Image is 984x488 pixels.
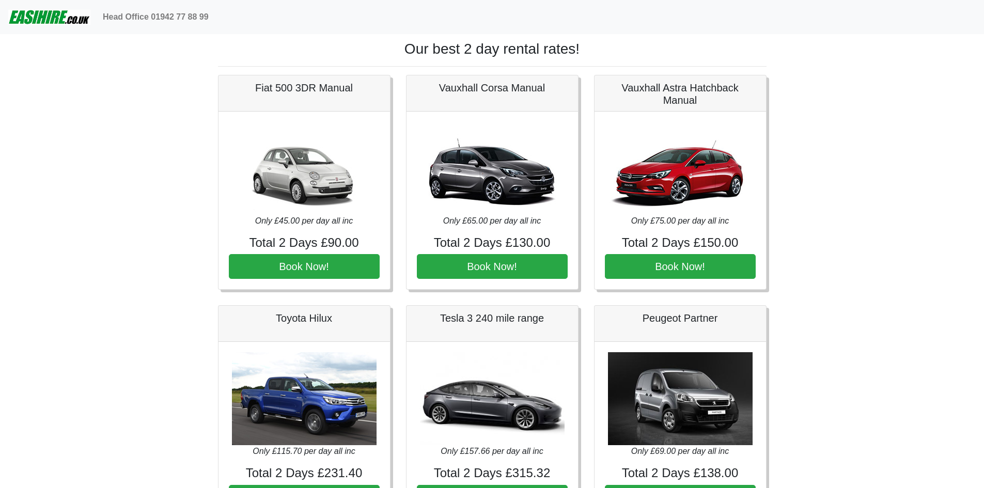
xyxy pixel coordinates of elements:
i: Only £65.00 per day all inc [443,216,541,225]
h5: Peugeot Partner [605,312,756,324]
a: Head Office 01942 77 88 99 [99,7,213,27]
img: Tesla 3 240 mile range [420,352,565,445]
button: Book Now! [417,254,568,279]
img: Toyota Hilux [232,352,377,445]
h5: Tesla 3 240 mile range [417,312,568,324]
h4: Total 2 Days £90.00 [229,235,380,250]
h4: Total 2 Days £315.32 [417,466,568,481]
h4: Total 2 Days £138.00 [605,466,756,481]
h4: Total 2 Days £130.00 [417,235,568,250]
h5: Toyota Hilux [229,312,380,324]
button: Book Now! [229,254,380,279]
h5: Vauxhall Astra Hatchback Manual [605,82,756,106]
i: Only £157.66 per day all inc [441,447,543,455]
i: Only £115.70 per day all inc [253,447,355,455]
i: Only £69.00 per day all inc [631,447,729,455]
h1: Our best 2 day rental rates! [218,40,767,58]
img: easihire_logo_small.png [8,7,90,27]
i: Only £75.00 per day all inc [631,216,729,225]
b: Head Office 01942 77 88 99 [103,12,209,21]
button: Book Now! [605,254,756,279]
img: Fiat 500 3DR Manual [232,122,377,215]
h5: Fiat 500 3DR Manual [229,82,380,94]
img: Peugeot Partner [608,352,753,445]
h5: Vauxhall Corsa Manual [417,82,568,94]
h4: Total 2 Days £231.40 [229,466,380,481]
i: Only £45.00 per day all inc [255,216,353,225]
h4: Total 2 Days £150.00 [605,235,756,250]
img: Vauxhall Corsa Manual [420,122,565,215]
img: Vauxhall Astra Hatchback Manual [608,122,753,215]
